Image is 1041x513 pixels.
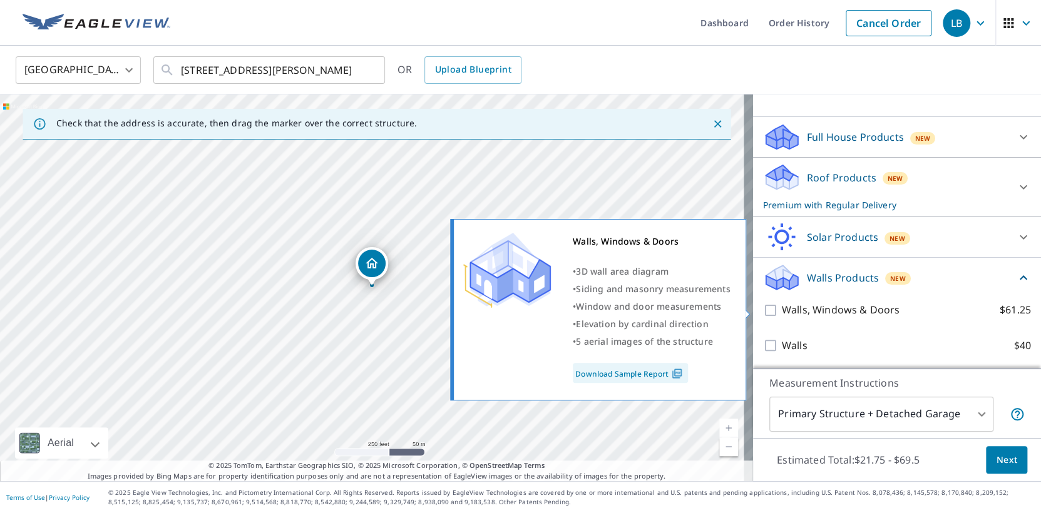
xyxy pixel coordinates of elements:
div: • [573,263,730,280]
div: • [573,333,730,350]
p: $40 [1014,338,1031,353]
p: Walls Products [807,270,879,285]
div: Aerial [44,427,78,459]
a: Current Level 17, Zoom Out [719,437,738,456]
p: © 2025 Eagle View Technologies, Inc. and Pictometry International Corp. All Rights Reserved. Repo... [108,488,1035,507]
p: | [6,494,90,501]
a: Current Level 17, Zoom In [719,419,738,437]
p: Check that the address is accurate, then drag the marker over the correct structure. [56,118,417,129]
div: Roof ProductsNewPremium with Regular Delivery [763,163,1031,211]
p: Roof Products [807,170,876,185]
div: Aerial [15,427,108,459]
div: Dropped pin, building 1, Residential property, 106 Burnham St Hartford, CT 06112 [356,247,388,286]
span: 5 aerial images of the structure [576,335,712,347]
span: Next [996,452,1017,468]
p: $61.25 [1000,302,1031,318]
div: Solar ProductsNew [763,222,1031,252]
span: New [890,233,905,243]
div: LB [943,9,970,37]
span: New [915,133,931,143]
span: © 2025 TomTom, Earthstar Geographics SIO, © 2025 Microsoft Corporation, © [208,460,545,471]
p: Measurement Instructions [769,375,1025,390]
p: Full House Products [807,130,904,145]
p: Premium with Regular Delivery [763,198,1008,211]
p: Walls, Windows & Doors [782,302,900,318]
img: Premium [463,233,551,308]
button: Next [986,446,1027,474]
a: OpenStreetMap [469,460,522,470]
span: Siding and masonry measurements [576,283,730,295]
a: Cancel Order [846,10,931,36]
div: • [573,280,730,298]
p: Estimated Total: $21.75 - $69.5 [767,446,930,474]
span: 3D wall area diagram [576,265,668,277]
input: Search by address or latitude-longitude [181,53,359,88]
div: Walls, Windows & Doors [573,233,730,250]
a: Upload Blueprint [424,56,521,84]
span: New [890,273,906,283]
span: Elevation by cardinal direction [576,318,708,330]
a: Download Sample Report [573,363,688,383]
span: Window and door measurements [576,300,721,312]
button: Close [709,116,726,132]
a: Terms [524,460,545,470]
a: Terms of Use [6,493,45,502]
div: Walls ProductsNew [763,263,1031,292]
div: OR [397,56,521,84]
span: Your report will include the primary structure and a detached garage if one exists. [1010,407,1025,422]
div: Primary Structure + Detached Garage [769,397,993,432]
span: New [888,173,903,183]
a: Privacy Policy [49,493,90,502]
span: Upload Blueprint [434,62,511,78]
img: EV Logo [23,14,170,33]
div: Full House ProductsNew [763,122,1031,152]
div: • [573,315,730,333]
img: Pdf Icon [669,368,685,379]
p: Walls [782,338,808,353]
div: [GEOGRAPHIC_DATA] [16,53,141,88]
div: • [573,298,730,315]
p: Solar Products [807,230,878,245]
